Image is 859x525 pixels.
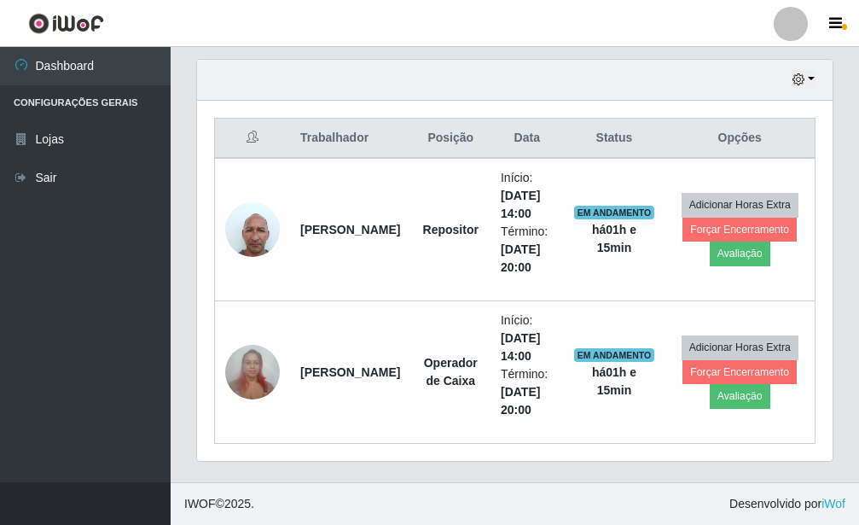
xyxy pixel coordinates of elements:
[423,223,479,236] strong: Repositor
[574,206,655,219] span: EM ANDAMENTO
[501,385,540,417] time: [DATE] 20:00
[682,218,797,242] button: Forçar Encerramento
[682,360,797,384] button: Forçar Encerramento
[501,331,540,363] time: [DATE] 14:00
[501,189,540,220] time: [DATE] 14:00
[410,119,490,159] th: Posição
[225,193,280,265] img: 1737056523425.jpeg
[184,495,254,513] span: © 2025 .
[682,335,798,359] button: Adicionar Horas Extra
[300,365,400,379] strong: [PERSON_NAME]
[682,193,798,217] button: Adicionar Horas Extra
[290,119,410,159] th: Trabalhador
[490,119,564,159] th: Data
[710,242,770,265] button: Avaliação
[501,312,554,365] li: Início:
[592,223,636,254] strong: há 01 h e 15 min
[28,13,104,34] img: CoreUI Logo
[501,365,554,419] li: Término:
[501,223,554,277] li: Término:
[501,242,540,274] time: [DATE] 20:00
[300,223,400,236] strong: [PERSON_NAME]
[729,495,845,513] span: Desenvolvido por
[225,335,280,408] img: 1722880664865.jpeg
[501,169,554,223] li: Início:
[710,384,770,408] button: Avaliação
[665,119,815,159] th: Opções
[564,119,665,159] th: Status
[424,356,478,388] strong: Operador de Caixa
[574,348,655,362] span: EM ANDAMENTO
[592,365,636,397] strong: há 01 h e 15 min
[821,497,845,510] a: iWof
[184,497,216,510] span: IWOF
